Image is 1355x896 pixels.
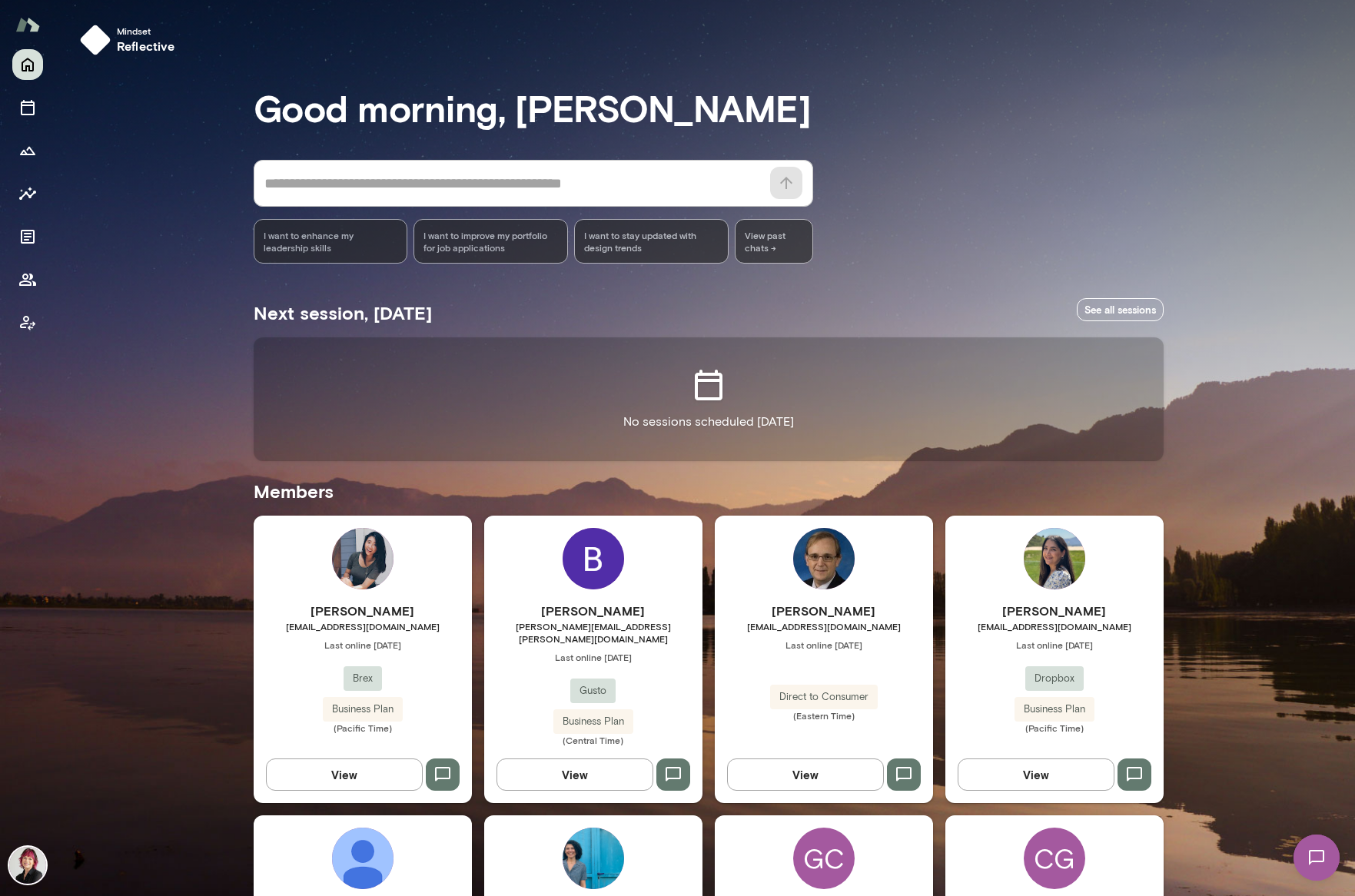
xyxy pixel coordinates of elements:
img: Alexandra Brown [563,828,624,889]
button: Growth Plan [12,135,43,166]
button: View [958,758,1114,791]
img: Richard Teel [793,528,855,589]
span: [EMAIL_ADDRESS][DOMAIN_NAME] [945,620,1164,632]
button: Documents [12,221,43,252]
span: View past chats -> [735,219,812,264]
h3: Good morning, [PERSON_NAME] [254,86,1164,129]
span: I want to stay updated with design trends [584,229,719,254]
button: Members [12,264,43,295]
button: View [266,758,423,791]
h6: [PERSON_NAME] [945,602,1164,620]
img: Mento [15,10,40,39]
button: Sessions [12,92,43,123]
span: Last online [DATE] [945,639,1164,651]
span: I want to enhance my leadership skills [264,229,398,254]
p: No sessions scheduled [DATE] [623,413,794,431]
span: Business Plan [553,714,633,729]
img: Annie Xue [332,528,394,589]
h6: [PERSON_NAME] [715,602,933,620]
h6: reflective [117,37,175,55]
span: [PERSON_NAME][EMAIL_ADDRESS][PERSON_NAME][DOMAIN_NAME] [484,620,702,645]
button: View [497,758,653,791]
img: 0lisa [332,828,394,889]
div: CG [1024,828,1085,889]
span: (Central Time) [484,734,702,746]
button: Mindsetreflective [74,18,188,61]
button: Insights [12,178,43,209]
span: [EMAIL_ADDRESS][DOMAIN_NAME] [715,620,933,632]
span: Direct to Consumer [770,689,878,705]
h6: [PERSON_NAME] [254,602,472,620]
span: Last online [DATE] [484,651,702,663]
div: I want to enhance my leadership skills [254,219,408,264]
span: Dropbox [1025,671,1084,686]
div: I want to improve my portfolio for job applications [413,219,568,264]
span: Mindset [117,25,175,37]
img: Bethany Schwanke [563,528,624,589]
span: Brex [344,671,382,686]
span: Business Plan [323,702,403,717]
span: Business Plan [1015,702,1094,717]
img: mindset [80,25,111,55]
button: View [727,758,884,791]
div: GC [793,828,855,889]
span: (Pacific Time) [254,722,472,734]
span: (Eastern Time) [715,709,933,722]
button: Client app [12,307,43,338]
h5: Next session, [DATE] [254,300,432,325]
h5: Members [254,479,1164,503]
span: [EMAIL_ADDRESS][DOMAIN_NAME] [254,620,472,632]
span: I want to improve my portfolio for job applications [423,229,558,254]
div: I want to stay updated with design trends [574,219,729,264]
span: (Pacific Time) [945,722,1164,734]
span: Last online [DATE] [715,639,933,651]
a: See all sessions [1077,298,1164,322]
button: Home [12,49,43,80]
span: Last online [DATE] [254,639,472,651]
img: Mana Sadeghi [1024,528,1085,589]
img: Leigh Allen-Arredondo [9,847,46,884]
h6: [PERSON_NAME] [484,602,702,620]
span: Gusto [570,683,616,699]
